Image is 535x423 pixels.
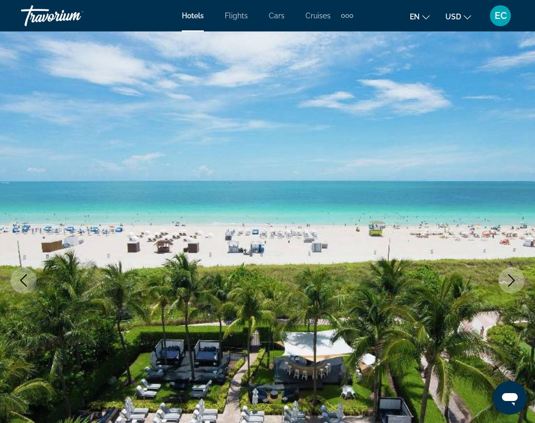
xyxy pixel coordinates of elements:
[21,2,126,29] a: Travorium
[495,10,507,21] span: EC
[10,267,37,294] button: Previous image
[445,9,471,24] button: Change currency
[182,12,204,20] a: Hotels
[410,9,430,24] button: Change language
[341,7,353,24] button: Extra navigation items
[493,381,527,415] iframe: Button to launch messaging window
[487,5,514,27] button: User Menu
[269,12,285,20] a: Cars
[410,13,420,21] span: en
[225,12,248,20] a: Flights
[498,267,525,294] button: Next image
[305,12,331,20] a: Cruises
[445,13,461,21] span: USD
